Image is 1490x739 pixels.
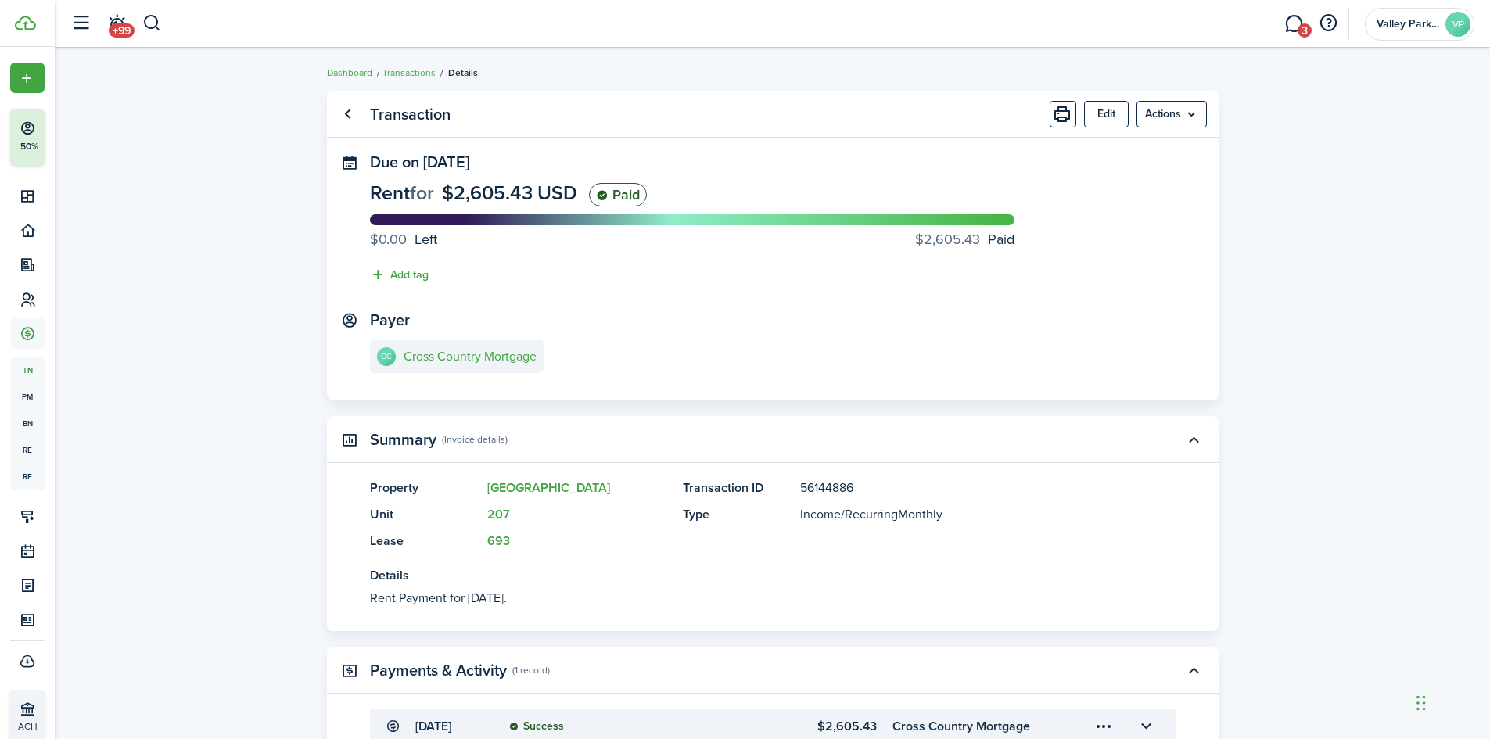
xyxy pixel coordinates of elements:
span: Details [448,66,478,80]
button: Open menu [1136,101,1207,127]
panel-main-description: Rent Payment for [DATE]. [370,589,1129,608]
button: Open sidebar [66,9,95,38]
img: TenantCloud [15,16,36,30]
a: [GEOGRAPHIC_DATA] [487,479,610,497]
a: CCCross Country Mortgage [370,340,544,373]
span: Recurring Monthly [845,505,942,523]
span: for [410,178,434,207]
a: Go back [335,101,361,127]
button: Toggle accordion [1180,426,1207,453]
button: Open menu [10,63,45,93]
a: tn [10,357,45,383]
transaction-details-table-item-client: Cross Country Mortgage [892,717,1047,736]
a: 693 [487,532,510,550]
a: Messaging [1279,4,1309,44]
a: pm [10,383,45,410]
panel-main-body: Toggle accordion [327,479,1219,631]
panel-main-title: Payer [370,311,410,329]
avatar-text: VP [1445,12,1470,37]
panel-main-title: Property [370,479,479,497]
panel-main-description: / [800,505,1129,524]
a: bn [10,410,45,436]
panel-main-title: Transaction ID [683,479,792,497]
transaction-details-table-item-amount: $2,605.43 [737,717,876,736]
panel-main-description: 56144886 [800,479,1129,497]
span: $2,605.43 USD [442,178,577,207]
p: 50% [20,140,39,153]
div: Drag [1416,680,1426,726]
status: Success [509,720,564,733]
span: Income [800,505,841,523]
panel-main-title: Unit [370,505,479,524]
avatar-text: CC [377,347,396,366]
panel-main-title: Lease [370,532,479,551]
panel-main-title: Summary [370,431,436,449]
progress-caption-label-value: $0.00 [370,229,407,250]
progress-caption-label-value: $2,605.43 [915,229,980,250]
button: Search [142,10,162,37]
button: Open resource center [1315,10,1341,37]
a: Dashboard [327,66,372,80]
panel-main-subtitle: (1 record) [512,663,550,677]
button: Print [1050,101,1076,127]
button: Add tag [370,266,429,284]
button: 50% [10,109,140,165]
span: +99 [109,23,135,38]
panel-main-subtitle: (Invoice details) [442,432,508,447]
a: 207 [487,505,510,523]
progress-caption-label: Left [370,229,437,250]
a: re [10,436,45,463]
span: Valley Park Properties [1377,19,1439,30]
span: 3 [1298,23,1312,38]
panel-main-title: Type [683,505,792,524]
panel-main-title: Transaction [370,106,451,124]
span: Rent [370,178,410,207]
p: ACH [18,719,110,734]
a: Notifications [102,4,131,44]
a: re [10,463,45,490]
button: Toggle accordion [1180,657,1207,683]
panel-main-title: Payments & Activity [370,662,507,680]
progress-caption-label: Paid [915,229,1014,250]
transaction-details-table-item-date: [DATE] [415,717,494,736]
menu-btn: Actions [1136,101,1207,127]
button: Edit [1084,101,1129,127]
a: Transactions [382,66,436,80]
panel-main-title: Details [370,566,1129,585]
iframe: Chat Widget [1230,570,1490,739]
status: Paid [589,183,647,206]
span: Due on [DATE] [370,150,469,174]
e-details-info-title: Cross Country Mortgage [404,350,537,364]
